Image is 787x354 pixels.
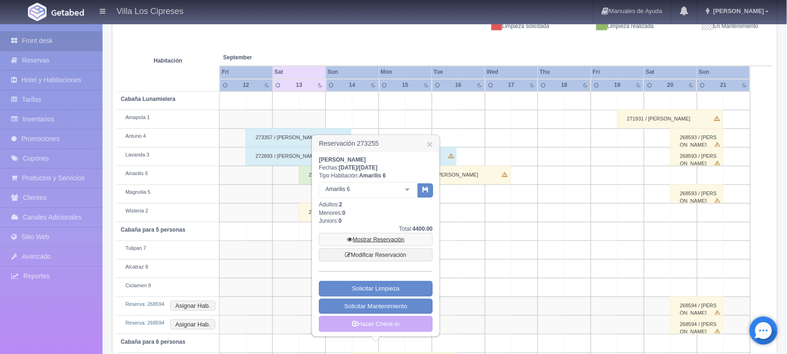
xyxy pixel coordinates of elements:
b: [PERSON_NAME] [319,156,366,163]
a: Reserva: 268594 [125,320,165,326]
b: Amarilis 6 [359,172,386,179]
th: Sat [273,66,326,78]
th: Sun [326,66,379,78]
div: 268593 / [PERSON_NAME] [670,128,723,147]
b: Cabaña Lunamielera [121,96,175,102]
div: 272893 / [PERSON_NAME] [246,147,456,166]
a: Solicitar Limpieza [319,281,433,297]
div: Lavanda 3 [121,151,215,159]
th: Fri [220,66,273,78]
div: 273225 / [PERSON_NAME] [405,166,511,184]
div: Amapola 1 [121,114,215,121]
div: Ciclamen 9 [121,282,215,290]
h4: Villa Los Cipreses [117,5,184,16]
div: Fechas: Tipo Habitación: Adultos: Menores: Juniors: [319,156,433,332]
div: Anturio 4 [121,133,215,140]
div: 273320 / [PERSON_NAME] [299,203,404,222]
b: / [339,164,378,171]
div: 268594 / [PERSON_NAME] [670,297,723,315]
strong: Habitación [154,57,182,64]
a: Solicitar Mantenimiento [319,299,433,314]
a: Hacer Check-in [319,316,433,332]
th: Fri [591,66,644,78]
div: 19 [609,81,626,89]
th: Mon [379,66,432,78]
b: Cabaña para 5 personas [121,227,186,233]
div: 17 [504,81,520,89]
div: 18 [556,81,573,89]
b: 4400.00 [413,226,433,232]
b: Cabaña para 6 personas [121,339,186,345]
div: 268593 / [PERSON_NAME] [670,184,723,203]
div: 268594 / [PERSON_NAME] [670,315,723,334]
span: September [223,54,322,62]
a: Mostrar Reservación [319,233,433,246]
span: [PERSON_NAME] [711,7,764,14]
img: Getabed [28,3,47,21]
div: Tulipan 7 [121,245,215,252]
th: Sat [644,66,697,78]
a: Reserva: 268594 [125,301,165,307]
span: [DATE] [339,164,358,171]
div: 20 [663,81,679,89]
div: Magnolia 5 [121,189,215,196]
div: 271931 / [PERSON_NAME] [617,110,723,128]
div: 14 [344,81,360,89]
div: 273255 / [PERSON_NAME] [299,166,404,184]
img: Getabed [51,9,84,16]
h3: Reservación 273255 [312,135,439,152]
div: 12 [238,81,254,89]
span: [DATE] [359,164,378,171]
div: 15 [397,81,414,89]
th: Wed [485,66,538,78]
th: Thu [538,66,591,78]
div: 13 [291,81,307,89]
button: Asignar Hab. [170,319,215,330]
span: Amarilis 6 [323,184,398,194]
div: 273357 / [PERSON_NAME] [246,128,351,147]
div: Total: [319,225,433,233]
b: 0 [342,210,345,216]
b: 0 [338,218,342,224]
div: En Mantenimiento [661,22,766,30]
div: Limpieza realizada [556,22,661,30]
div: Limpieza solicitada [452,22,556,30]
div: 21 [716,81,732,89]
th: Tue [432,66,485,78]
div: Wisteria 2 [121,207,215,215]
a: Modificar Reservación [319,248,433,262]
div: 16 [450,81,467,89]
b: 2 [339,201,343,208]
a: × [427,139,433,149]
div: Alcatraz 8 [121,263,215,271]
th: Sun [697,66,750,78]
button: Asignar Hab. [170,301,215,311]
div: 268593 / [PERSON_NAME] [670,147,723,166]
div: Amarilis 6 [121,170,215,177]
